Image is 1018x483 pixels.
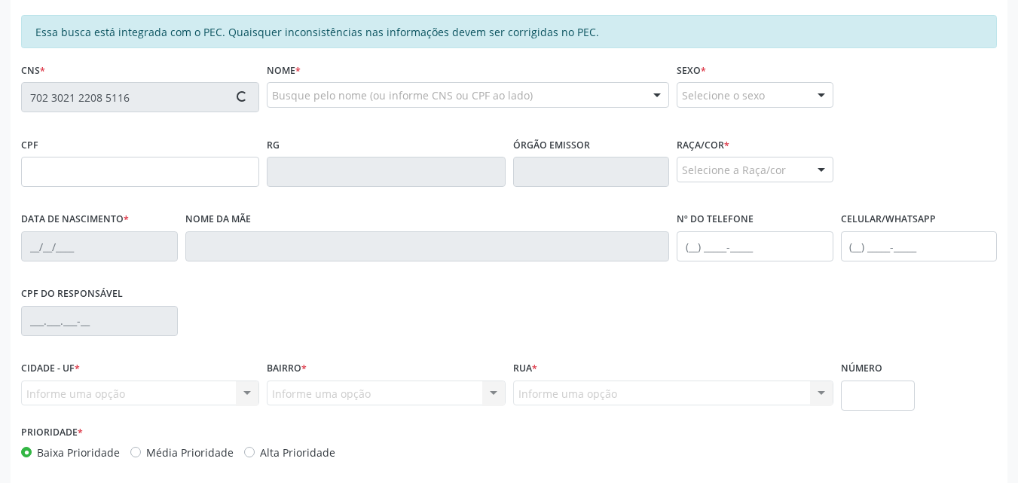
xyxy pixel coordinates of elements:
label: CPF [21,133,38,157]
label: Baixa Prioridade [37,445,120,460]
label: RG [267,133,280,157]
input: (__) _____-_____ [677,231,833,261]
label: Nome da mãe [185,208,251,231]
label: Celular/WhatsApp [841,208,936,231]
span: Selecione o sexo [682,87,765,103]
label: Sexo [677,59,706,82]
label: CPF do responsável [21,283,123,306]
input: (__) _____-_____ [841,231,998,261]
input: ___.___.___-__ [21,306,178,336]
span: Busque pelo nome (ou informe CNS ou CPF ao lado) [272,87,533,103]
label: Nome [267,59,301,82]
label: Alta Prioridade [260,445,335,460]
input: __/__/____ [21,231,178,261]
label: Data de nascimento [21,208,129,231]
label: Órgão emissor [513,133,590,157]
label: Bairro [267,357,307,381]
label: Número [841,357,882,381]
label: Nº do Telefone [677,208,754,231]
div: Essa busca está integrada com o PEC. Quaisquer inconsistências nas informações devem ser corrigid... [21,15,997,48]
label: Média Prioridade [146,445,234,460]
label: Rua [513,357,537,381]
label: Raça/cor [677,133,729,157]
span: Selecione a Raça/cor [682,162,786,178]
label: CNS [21,59,45,82]
label: Cidade - UF [21,357,80,381]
